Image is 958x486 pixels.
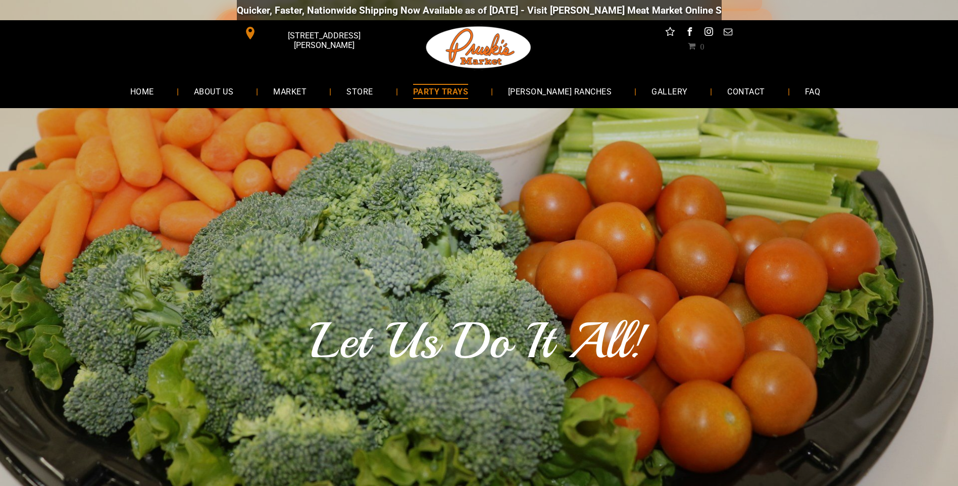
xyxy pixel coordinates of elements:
a: STORE [331,78,388,105]
a: [PERSON_NAME] RANCHES [493,78,627,105]
a: HOME [115,78,169,105]
a: [STREET_ADDRESS][PERSON_NAME] [237,25,391,41]
a: ABOUT US [179,78,249,105]
a: facebook [683,25,696,41]
a: FAQ [790,78,835,105]
font: Let Us Do It All! [311,310,647,372]
a: CONTACT [712,78,780,105]
a: MARKET [258,78,322,105]
a: Social network [664,25,677,41]
span: 0 [700,42,704,50]
a: GALLERY [636,78,702,105]
img: Pruski-s+Market+HQ+Logo2-1920w.png [424,20,533,75]
a: email [721,25,734,41]
a: PARTY TRAYS [398,78,483,105]
a: instagram [702,25,715,41]
span: [STREET_ADDRESS][PERSON_NAME] [259,26,389,55]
